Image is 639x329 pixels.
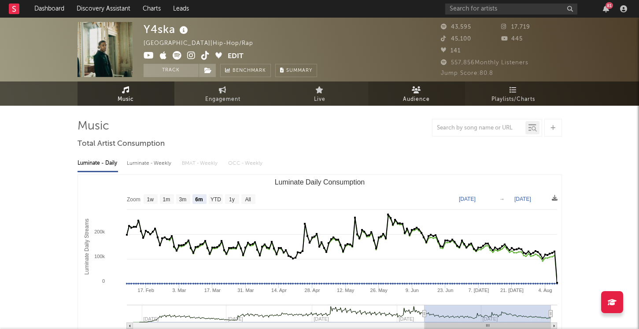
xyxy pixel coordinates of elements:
a: Music [78,81,174,106]
a: Engagement [174,81,271,106]
text: 200k [94,229,105,234]
text: 4. Aug [538,288,552,293]
text: 1w [147,196,154,203]
button: 81 [603,5,609,12]
text: [DATE] [514,196,531,202]
text: 23. Jun [437,288,453,293]
div: Luminate - Weekly [127,156,173,171]
text: YTD [210,196,221,203]
text: 1y [229,196,235,203]
span: Benchmark [233,66,266,76]
text: 3m [179,196,186,203]
text: 12. May [337,288,355,293]
a: Audience [368,81,465,106]
span: Music [118,94,134,105]
text: 28. Apr [304,288,320,293]
text: 17. Mar [204,288,221,293]
text: 31. Mar [237,288,254,293]
text: 17. Feb [137,288,154,293]
span: Summary [286,68,312,73]
text: Zoom [127,196,140,203]
text: 6m [195,196,203,203]
button: Track [144,64,199,77]
button: Edit [228,51,244,62]
button: Summary [275,64,317,77]
div: Y4ska [144,22,190,37]
input: Search for artists [445,4,577,15]
text: 26. May [370,288,388,293]
text: Luminate Daily Consumption [274,178,365,186]
div: [GEOGRAPHIC_DATA] | Hip-Hop/Rap [144,38,263,49]
text: 1m [163,196,170,203]
a: Playlists/Charts [465,81,562,106]
text: [DATE] [459,196,476,202]
text: 3. Mar [172,288,186,293]
span: Total Artist Consumption [78,139,165,149]
a: Live [271,81,368,106]
span: 141 [441,48,461,54]
text: 100k [94,254,105,259]
text: 7. [DATE] [468,288,489,293]
input: Search by song name or URL [432,125,525,132]
div: Luminate - Daily [78,156,118,171]
span: 43,595 [441,24,471,30]
span: 45,100 [441,36,471,42]
span: Jump Score: 80.8 [441,70,493,76]
div: 81 [606,2,613,9]
text: 0 [102,278,104,284]
a: Benchmark [220,64,271,77]
text: 14. Apr [271,288,287,293]
text: All [245,196,251,203]
span: 557,856 Monthly Listeners [441,60,528,66]
text: Luminate Daily Streams [83,218,89,274]
span: Live [314,94,325,105]
span: 17,719 [501,24,530,30]
text: → [499,196,505,202]
span: Audience [403,94,430,105]
text: 9. Jun [405,288,418,293]
span: Engagement [205,94,240,105]
text: 21. [DATE] [500,288,523,293]
span: 445 [501,36,523,42]
span: Playlists/Charts [491,94,535,105]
